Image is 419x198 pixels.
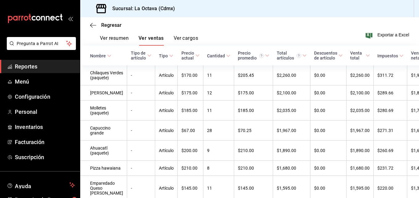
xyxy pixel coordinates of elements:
td: $1,967.00 [346,121,374,141]
div: Precio actual [181,51,194,60]
td: $0.00 [310,101,346,121]
td: $1,890.00 [273,141,310,161]
span: Descuentos de artículo [314,51,343,60]
td: $175.00 [234,85,273,101]
div: Venta total [350,51,364,60]
td: $210.00 [234,161,273,176]
td: $70.25 [234,121,273,141]
td: Artículo [155,65,178,85]
td: Pizza hawaiana [80,161,127,176]
td: $280.69 [374,101,407,121]
span: Regresar [101,22,122,28]
td: $2,100.00 [273,85,310,101]
span: Pregunta a Parrot AI [17,40,66,47]
td: Artículo [155,161,178,176]
span: Cantidad [207,53,230,58]
span: Nombre [90,53,111,58]
span: Ayuda [15,181,67,189]
td: Capuccino grande [80,121,127,141]
span: Menú [15,77,75,86]
td: - [127,121,155,141]
td: $0.00 [310,65,346,85]
td: - [127,141,155,161]
td: $0.00 [310,121,346,141]
td: 28 [203,121,234,141]
div: Descuentos de artículo [314,51,337,60]
td: Artículo [155,141,178,161]
div: Precio promedio [238,51,264,60]
td: $231.72 [374,161,407,176]
span: Reportes [15,62,75,71]
td: 11 [203,65,234,85]
td: $271.31 [374,121,407,141]
span: Tipo [159,53,173,58]
td: 9 [203,141,234,161]
td: $170.00 [178,65,203,85]
h3: Sucursal: La Octava (Cdmx) [107,5,175,12]
td: Chilaques Verdes (paquete) [80,65,127,85]
td: $67.00 [178,121,203,141]
td: $185.00 [178,101,203,121]
td: Ahuacatl (paquete) [80,141,127,161]
td: 12 [203,85,234,101]
span: Impuestos [377,53,404,58]
div: Total artículos [277,51,301,60]
div: navigation tabs [100,35,198,46]
td: $2,035.00 [346,101,374,121]
td: $1,680.00 [346,161,374,176]
td: $0.00 [310,141,346,161]
span: Suscripción [15,153,75,161]
div: Impuestos [377,53,398,58]
button: Ver cargos [174,35,198,46]
span: Configuración [15,93,75,101]
div: Cantidad [207,53,225,58]
button: open_drawer_menu [68,16,73,21]
td: $1,680.00 [273,161,310,176]
span: Venta total [350,51,370,60]
span: Inventarios [15,123,75,131]
span: Tipo de artículo [131,51,151,60]
div: Tipo de artículo [131,51,146,60]
td: $0.00 [310,161,346,176]
span: Total artículos [277,51,307,60]
div: Tipo [159,53,168,58]
td: $185.00 [234,101,273,121]
a: Pregunta a Parrot AI [4,45,76,51]
td: $2,260.00 [346,65,374,85]
span: Precio actual [181,51,200,60]
div: Nombre [90,53,106,58]
span: Precio promedio [238,51,269,60]
td: $200.00 [178,141,203,161]
button: Pregunta a Parrot AI [7,37,76,50]
td: $205.45 [234,65,273,85]
svg: El total artículos considera cambios de precios en los artículos así como costos adicionales por ... [297,53,301,58]
span: Facturación [15,138,75,146]
button: Exportar a Excel [367,31,409,39]
td: $175.00 [178,85,203,101]
button: Ver ventas [139,35,164,46]
td: $210.00 [178,161,203,176]
td: Molletes (paquete) [80,101,127,121]
td: $2,035.00 [273,101,310,121]
td: $210.00 [234,141,273,161]
button: Ver resumen [100,35,129,46]
td: Artículo [155,121,178,141]
span: Personal [15,108,75,116]
td: - [127,85,155,101]
td: $0.00 [310,85,346,101]
td: - [127,65,155,85]
td: [PERSON_NAME] [80,85,127,101]
td: 11 [203,101,234,121]
td: - [127,101,155,121]
td: $289.66 [374,85,407,101]
svg: Precio promedio = Total artículos / cantidad [259,53,264,58]
td: $2,260.00 [273,65,310,85]
button: Regresar [90,22,122,28]
td: - [127,161,155,176]
td: $1,967.00 [273,121,310,141]
td: $311.72 [374,65,407,85]
td: $2,100.00 [346,85,374,101]
td: $1,890.00 [346,141,374,161]
td: Artículo [155,101,178,121]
